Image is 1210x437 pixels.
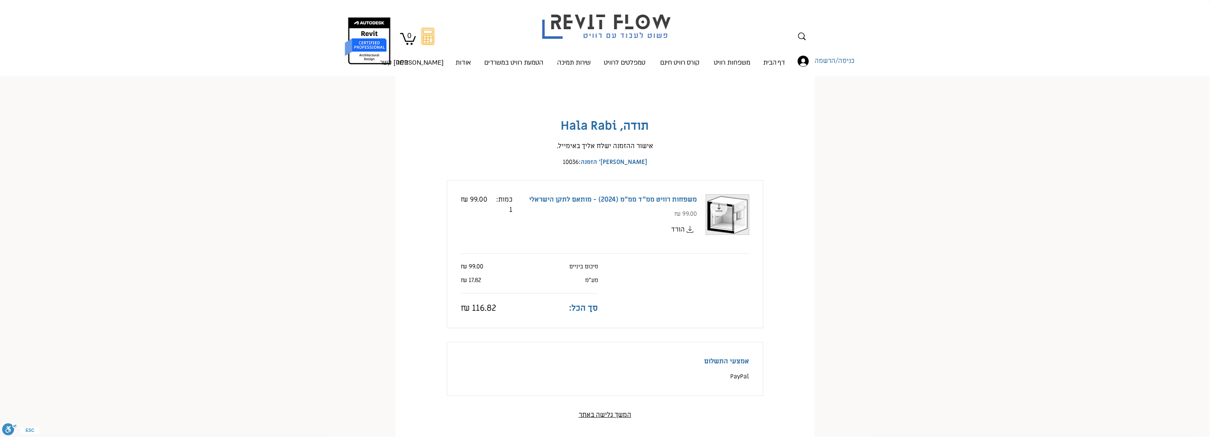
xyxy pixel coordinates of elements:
div: משפחות רוויט ממ"ד ממ"מ (2024) - מותאם לתקן הישראלי [521,194,697,205]
text: 0 [407,32,411,40]
nav: אתר [386,50,792,67]
div: כמות: 1 [496,194,513,215]
span: 99.00 ₪ [675,210,697,218]
span: 10036 [563,158,579,166]
a: טמפלטים לרוויט [598,50,653,67]
p: הטמעת רוויט במשרדים [481,51,547,74]
a: שירות תמיכה [551,50,598,67]
a: דף הבית [757,50,792,67]
p: בלוג [394,51,412,74]
p: שירות תמיכה [554,51,594,74]
span: סיכום ביניים [570,262,598,271]
a: עגלה עם 0 פריטים [400,32,416,45]
p: דף הבית [760,51,789,74]
span: תודה, Hala Rabi [561,118,649,134]
span: סך הכל: [569,303,598,314]
a: המשך גלישה באתר [579,410,631,419]
img: Revit flow logo פשוט לעבוד עם רוויט [534,1,682,41]
span: PayPal [731,372,749,381]
p: טמפלטים לרוויט [601,51,649,74]
p: אודות [452,51,475,74]
span: [PERSON_NAME]' הזמנה: [579,158,647,166]
p: [PERSON_NAME] קשר [377,51,447,74]
span: 116.82 ₪ [461,303,496,314]
a: [PERSON_NAME] קשר [415,50,450,67]
div: 99.00 ₪ [461,194,488,205]
span: כניסה/הרשמה [812,56,858,67]
button: כניסה/הרשמה [792,53,830,69]
svg: מחשבון מעבר מאוטוקאד לרוויט [422,28,434,45]
a: בלוג [391,50,415,67]
a: הורד [521,224,697,235]
span: 17.82 ₪ [461,276,482,284]
a: קורס רוויט חינם [653,50,708,67]
a: משפחות רוויט [708,50,757,67]
img: משפחות רוויט ממ"ד ממ"מ (2024) - מותאם לתקן הישראלי [706,195,749,235]
img: autodesk certified professional in revit for architectural design יונתן אלדד [344,17,392,65]
span: 99.00 ₪ [461,262,484,271]
p: קורס רוויט חינם [657,51,703,74]
span: אמצעי התשלום [705,357,749,366]
span: אישור ההזמנה ישלח אליך באימייל. [557,141,653,151]
p: משפחות רוויט [711,51,754,74]
a: אודות [450,50,477,67]
span: מע״מ [586,276,598,284]
span: הורד [672,224,685,235]
a: הטמעת רוויט במשרדים [477,50,551,67]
